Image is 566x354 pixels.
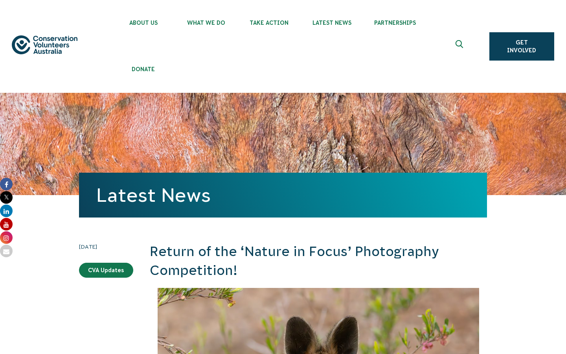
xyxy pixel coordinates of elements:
[96,184,211,206] a: Latest News
[12,35,77,55] img: logo.svg
[238,20,301,26] span: Take Action
[79,263,133,278] a: CVA Updates
[451,37,470,56] button: Expand search box Close search box
[150,242,487,280] h2: Return of the ‘Nature in Focus’ Photography Competition!
[489,32,554,61] a: Get Involved
[364,20,426,26] span: Partnerships
[301,20,364,26] span: Latest News
[112,66,175,72] span: Donate
[175,20,238,26] span: What We Do
[455,40,465,53] span: Expand search box
[79,242,133,251] time: [DATE]
[112,20,175,26] span: About Us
